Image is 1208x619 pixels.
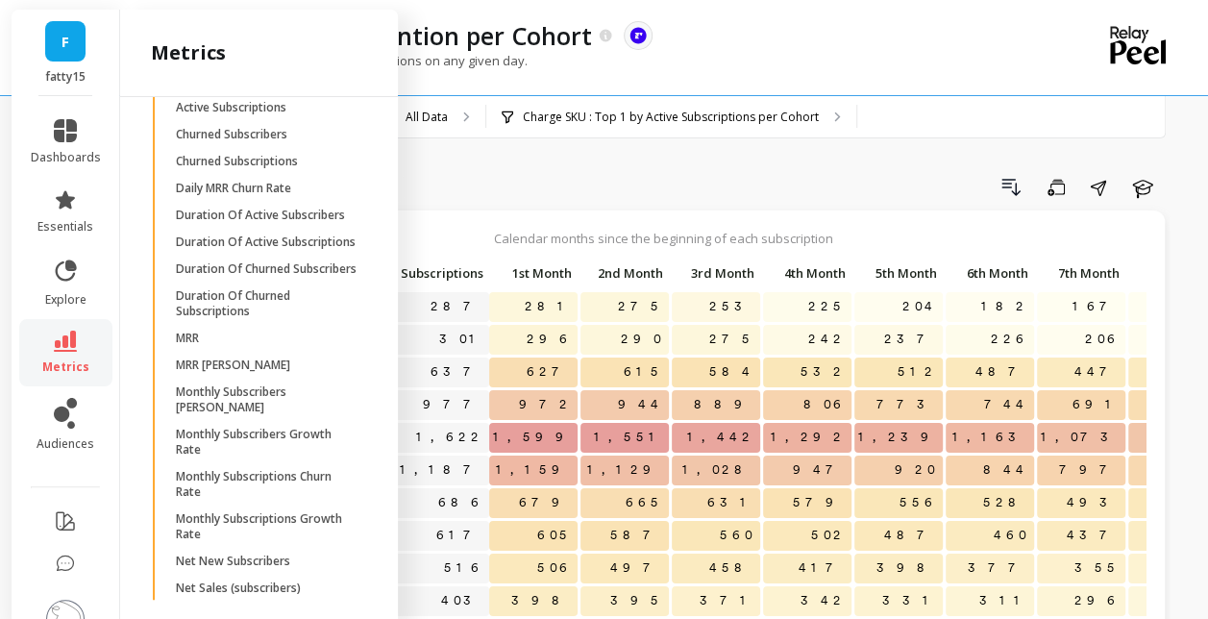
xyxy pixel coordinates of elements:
div: Toggle SortBy [373,260,464,289]
a: 516 [440,554,489,582]
div: Toggle SortBy [579,260,671,289]
p: Subscriptions [374,260,489,286]
span: 797 [1055,456,1125,484]
span: 4th Month [767,265,846,281]
span: 242 [804,325,851,354]
a: 1,187 [396,456,489,484]
span: 2nd Month [584,265,663,281]
span: 493 [1063,488,1125,517]
p: Duration Of Active Subscribers [176,208,345,223]
span: 182 [977,292,1034,321]
span: 1,551 [590,423,669,452]
span: 331 [878,586,943,615]
img: api.recharge.svg [629,27,647,44]
p: 6th Month [946,260,1034,286]
span: 512 [894,358,943,386]
a: 403 [437,586,489,615]
span: 556 [896,488,943,517]
span: 395 [606,586,669,615]
span: 296 [523,325,578,354]
a: 287 [427,292,489,321]
span: 206 [1081,325,1125,354]
span: 889 [690,390,760,419]
span: 679 [515,488,578,517]
span: 744 [980,390,1034,419]
span: 237 [880,325,943,354]
p: Monthly Subscriptions Churn Rate [176,469,359,500]
span: 311 [975,586,1034,615]
span: 437 [1063,521,1125,550]
p: fatty15 [31,69,101,85]
span: 972 [515,390,578,419]
div: Toggle SortBy [945,260,1036,289]
span: 1,159 [492,456,578,484]
span: 806 [800,390,851,419]
span: 502 [807,521,851,550]
span: 560 [716,521,760,550]
p: Duration Of Churned Subscribers [176,261,357,277]
span: Subscriptions [378,265,483,281]
span: 447 [1071,358,1125,386]
span: 253 [705,292,760,321]
p: MRR [PERSON_NAME] [176,358,290,373]
span: 417 [795,554,851,582]
p: 7th Month [1037,260,1125,286]
span: explore [45,292,86,308]
span: 5th Month [858,265,937,281]
span: 7th Month [1041,265,1120,281]
span: 587 [606,521,669,550]
span: 1,292 [767,423,851,452]
span: 627 [523,358,578,386]
span: 579 [789,488,851,517]
span: 528 [979,488,1034,517]
span: 460 [990,521,1034,550]
p: MRR [176,331,199,346]
a: 1,622 [412,423,489,452]
span: 290 [617,325,669,354]
span: 506 [533,554,578,582]
span: 1,028 [678,456,760,484]
a: 301 [435,325,489,354]
p: 4th Month [763,260,851,286]
span: 458 [705,554,760,582]
span: essentials [37,219,93,235]
span: 167 [1069,292,1125,321]
a: 637 [427,358,489,386]
div: Toggle SortBy [671,260,762,289]
p: Monthly Subscriptions Growth Rate [176,511,359,542]
span: 398 [507,586,578,615]
p: Churned Subscribers [176,127,287,142]
span: 1,129 [583,456,669,484]
p: Duration Of Active Subscriptions [176,235,356,250]
span: 281 [521,292,578,321]
span: 1,599 [489,423,581,452]
span: 6th Month [949,265,1028,281]
span: 1st Month [493,265,572,281]
p: 2nd Month [580,260,669,286]
span: 371 [696,586,760,615]
span: 584 [705,358,760,386]
p: 1st Month [489,260,578,286]
p: 5th Month [854,260,943,286]
span: 615 [620,358,669,386]
div: Toggle SortBy [762,260,853,289]
span: 497 [606,554,669,582]
p: Monthly Subscribers Growth Rate [176,427,359,458]
a: 977 [419,390,489,419]
span: 296 [1071,586,1125,615]
span: 631 [703,488,760,517]
span: 1,073 [1037,423,1126,452]
span: 226 [987,325,1034,354]
h2: metrics [151,39,226,66]
p: 3rd Month [672,260,760,286]
span: audiences [37,436,94,452]
a: 686 [434,488,489,517]
span: 773 [873,390,943,419]
span: 1,239 [854,423,947,452]
span: 844 [979,456,1034,484]
span: 944 [614,390,669,419]
p: Daily MRR Churn Rate [176,181,291,196]
span: F [62,31,69,53]
span: 532 [797,358,851,386]
p: Calendar months since the beginning of each subscription [181,230,1146,247]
